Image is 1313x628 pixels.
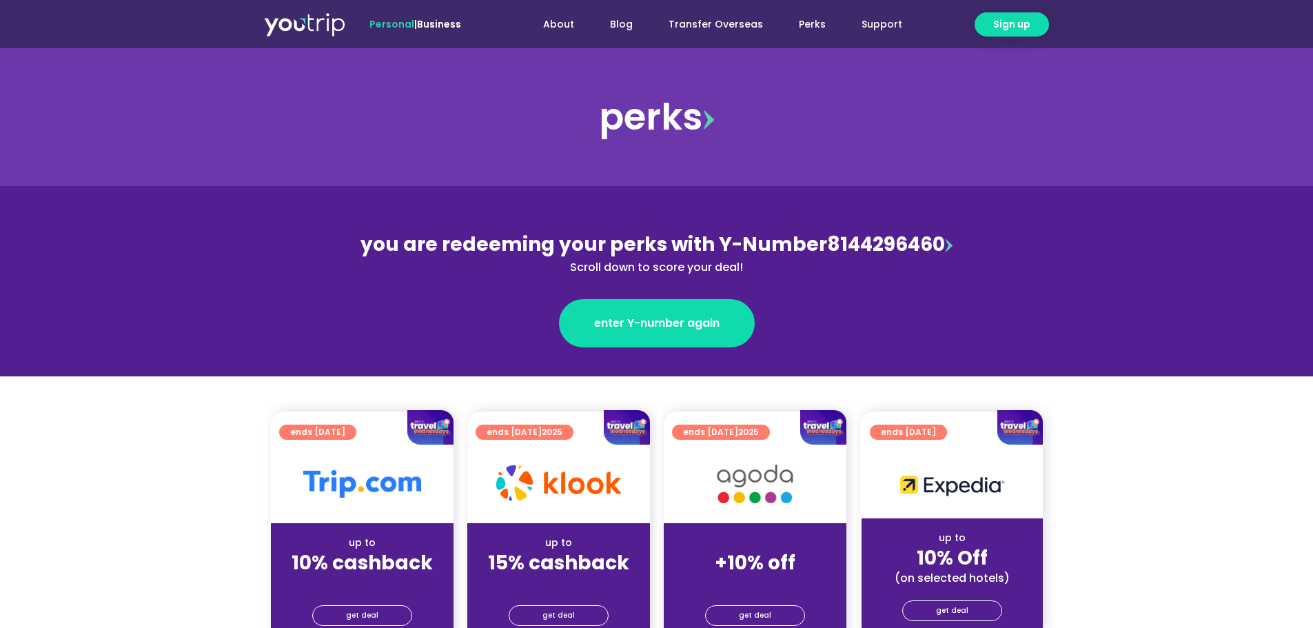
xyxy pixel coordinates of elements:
[358,259,956,276] div: Scroll down to score your deal!
[873,531,1032,545] div: up to
[282,536,442,550] div: up to
[594,315,720,332] span: enter Y-number again
[902,600,1002,621] a: get deal
[346,606,378,625] span: get deal
[917,545,988,571] strong: 10% Off
[592,12,651,37] a: Blog
[559,299,755,347] a: enter Y-number again
[360,231,827,258] span: you are redeeming your perks with Y-Number
[715,549,795,576] strong: +10% off
[936,601,968,620] span: get deal
[873,571,1032,585] div: (on selected hotels)
[369,17,414,31] span: Personal
[292,549,433,576] strong: 10% cashback
[675,576,835,590] div: (for stays only)
[975,12,1049,37] a: Sign up
[488,549,629,576] strong: 15% cashback
[282,576,442,590] div: (for stays only)
[781,12,844,37] a: Perks
[651,12,781,37] a: Transfer Overseas
[525,12,592,37] a: About
[312,605,412,626] a: get deal
[542,606,575,625] span: get deal
[478,576,639,590] div: (for stays only)
[742,536,768,549] span: up to
[498,12,920,37] nav: Menu
[369,17,461,31] span: |
[705,605,805,626] a: get deal
[509,605,609,626] a: get deal
[844,12,920,37] a: Support
[417,17,461,31] a: Business
[358,230,956,276] div: 8144296460
[478,536,639,550] div: up to
[739,606,771,625] span: get deal
[993,17,1030,32] span: Sign up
